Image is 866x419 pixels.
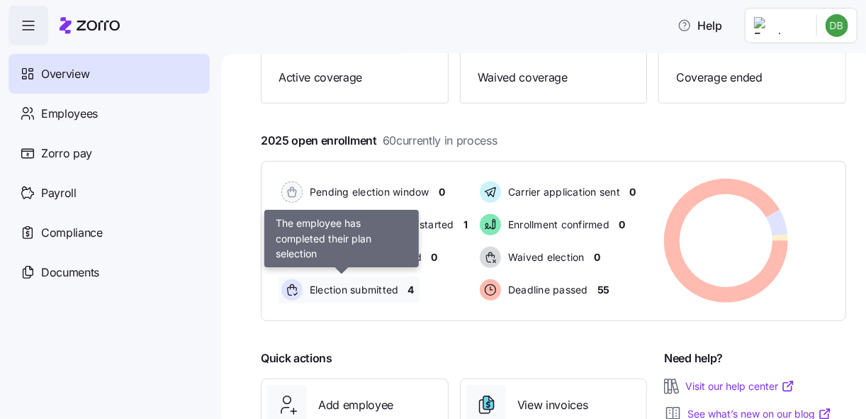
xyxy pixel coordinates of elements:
span: Coverage ended [676,69,828,86]
span: View invoices [517,396,588,414]
span: Compliance [41,224,103,242]
span: Documents [41,264,99,281]
img: b6ec8881b913410daddf0131528f1070 [826,14,848,37]
img: Employer logo [754,17,805,34]
a: Compliance [9,213,210,252]
span: Deadline passed [504,283,588,297]
span: 4 [408,283,415,297]
span: Need help? [664,350,723,367]
a: Visit our help center [685,379,795,393]
span: Election active: Started [305,250,422,264]
span: Zorro pay [41,145,92,162]
span: 55 [597,283,609,297]
span: Carrier application sent [504,185,620,199]
span: 0 [629,185,636,199]
a: Zorro pay [9,133,210,173]
span: 0 [594,250,600,264]
span: Employees [41,105,98,123]
span: Election submitted [305,283,399,297]
span: Help [677,17,722,34]
span: Election active: Hasn't started [305,218,454,232]
a: Payroll [9,173,210,213]
span: 0 [439,185,445,199]
span: Payroll [41,184,77,202]
span: Overview [41,65,89,83]
span: Add employee [318,396,393,414]
span: Active coverage [279,69,431,86]
span: 2025 open enrollment [261,132,497,150]
button: Help [666,11,733,40]
span: 60 currently in process [383,132,497,150]
a: Overview [9,54,210,94]
span: Quick actions [261,350,332,367]
span: Enrollment confirmed [504,218,609,232]
a: Documents [9,252,210,292]
span: Waived election [504,250,585,264]
span: 0 [431,250,437,264]
span: 0 [619,218,625,232]
a: Employees [9,94,210,133]
span: Pending election window [305,185,429,199]
span: Waived coverage [478,69,630,86]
